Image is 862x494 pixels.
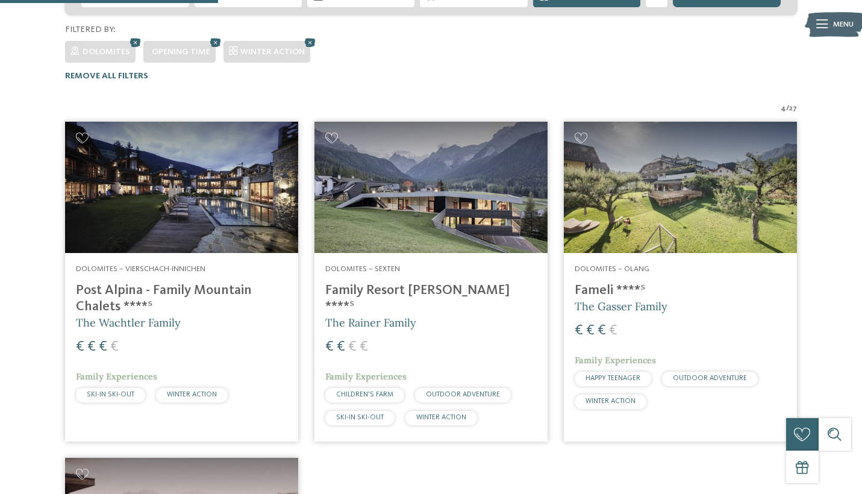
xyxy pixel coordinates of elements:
span: The Wachtler Family [76,316,181,330]
a: Looking for family hotels? Find the best ones here! Dolomites – Sexten Family Resort [PERSON_NAME... [314,122,548,442]
span: The Rainer Family [325,316,416,330]
span: WINTER ACTION [167,391,217,398]
span: € [360,340,368,354]
span: 27 [789,103,797,114]
img: Looking for family hotels? Find the best ones here! [564,122,797,253]
img: Post Alpina - Family Mountain Chalets ****ˢ [65,122,298,253]
span: Filtered by: [65,25,116,34]
h4: Post Alpina - Family Mountain Chalets ****ˢ [76,283,287,315]
span: WINTER ACTION [586,398,636,405]
a: Looking for family hotels? Find the best ones here! Dolomites – Olang Fameli ****ˢ The Gasser Fam... [564,122,797,442]
img: Family Resort Rainer ****ˢ [314,122,548,253]
span: OUTDOOR ADVENTURE [673,375,747,382]
h4: Family Resort [PERSON_NAME] ****ˢ [325,283,537,315]
span: WINTER ACTION [240,48,305,56]
span: Dolomites [83,48,130,56]
span: Remove all filters [65,72,148,80]
span: € [348,340,357,354]
span: € [586,324,595,338]
span: The Gasser Family [575,299,667,313]
span: Dolomites – Vierschach-Innichen [76,265,205,273]
span: € [575,324,583,338]
span: Dolomites – Sexten [325,265,400,273]
span: Family Experiences [325,371,407,382]
span: 4 [781,103,786,114]
a: Looking for family hotels? Find the best ones here! Dolomites – Vierschach-Innichen Post Alpina -... [65,122,298,442]
span: / [786,103,789,114]
span: € [337,340,345,354]
span: HAPPY TEENAGER [586,375,640,382]
span: SKI-IN SKI-OUT [336,414,384,421]
span: Dolomites – Olang [575,265,649,273]
span: € [325,340,334,354]
span: € [99,340,107,354]
span: € [598,324,606,338]
span: OUTDOOR ADVENTURE [426,391,500,398]
span: CHILDREN’S FARM [336,391,393,398]
span: Family Experiences [76,371,157,382]
span: Opening time [152,48,210,56]
span: € [87,340,96,354]
span: € [609,324,617,338]
span: SKI-IN SKI-OUT [87,391,134,398]
span: WINTER ACTION [416,414,466,421]
span: Family Experiences [575,355,656,366]
span: € [76,340,84,354]
span: € [110,340,119,354]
